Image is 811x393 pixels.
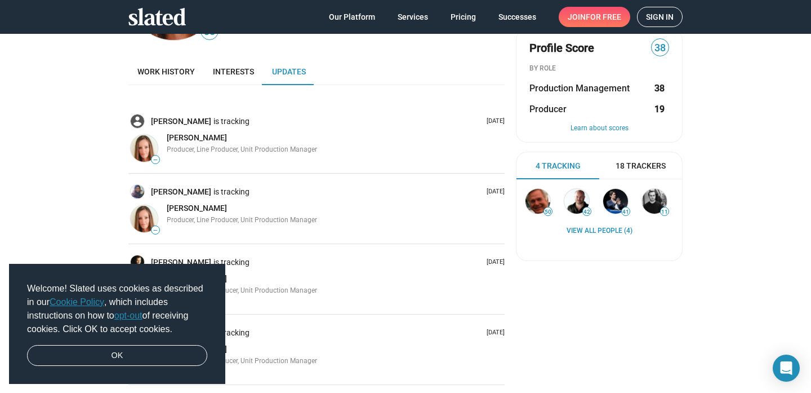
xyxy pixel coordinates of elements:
span: [PERSON_NAME] [167,133,227,142]
a: [PERSON_NAME] [167,203,227,214]
span: 11 [661,209,669,215]
img: Ange Neale [131,114,144,128]
img: Deloris Collins [131,185,144,198]
span: — [151,227,159,233]
span: Join [568,7,621,27]
div: BY ROLE [529,64,669,73]
span: Successes [498,7,536,27]
span: 41 [622,209,630,215]
span: is tracking [213,257,252,268]
img: Jonathan Sehring [525,189,550,214]
a: Sign in [637,7,683,27]
button: Learn about scores [529,124,669,133]
span: 18 Trackers [616,161,666,171]
span: 38 [652,41,669,56]
div: cookieconsent [9,264,225,385]
span: is tracking [213,187,252,197]
a: Successes [489,7,545,27]
span: 4 Tracking [536,161,581,171]
span: for free [586,7,621,27]
a: Interests [204,58,263,85]
a: Services [389,7,437,27]
p: [DATE] [482,258,505,267]
strong: 19 [654,103,665,115]
a: Our Platform [320,7,384,27]
span: Profile Score [529,41,594,56]
strong: 38 [654,82,665,94]
span: is tracking [213,328,252,338]
img: Gareth Ellis-Unwin [564,189,589,214]
span: Welcome! Slated uses cookies as described in our , which includes instructions on how to of recei... [27,282,207,336]
span: Pricing [451,7,476,27]
span: Our Platform [329,7,375,27]
a: [PERSON_NAME] [151,187,213,197]
p: [DATE] [482,117,505,126]
span: is tracking [213,116,252,127]
a: opt-out [114,311,142,320]
div: Open Intercom Messenger [773,355,800,382]
img: Stephan Paternot [603,189,628,214]
span: Sign in [646,7,674,27]
span: Services [398,7,428,27]
a: Pricing [442,7,485,27]
img: Emma Biggins [131,135,158,162]
span: 50 [544,209,552,215]
span: Work history [137,67,195,76]
span: Producer, Line Producer, Unit Production Manager [167,286,317,294]
a: [PERSON_NAME] [151,257,213,268]
span: Producer, Line Producer, Unit Production Manager [167,216,317,224]
span: Interests [213,67,254,76]
span: Producer [529,103,567,115]
p: [DATE] [482,329,505,337]
a: [PERSON_NAME] [151,116,213,127]
span: Producer, Line Producer, Unit Production Manager [167,357,317,365]
span: Updates [272,67,306,76]
a: dismiss cookie message [27,345,207,366]
a: Joinfor free [559,7,630,27]
img: Emma Biggins [131,205,158,232]
a: Work history [128,58,204,85]
span: 42 [583,209,591,215]
a: Cookie Policy [50,297,104,307]
a: Updates [263,58,315,85]
a: View all People (4) [567,227,632,236]
a: [PERSON_NAME] [167,133,227,143]
span: Producer, Line Producer, Unit Production Manager [167,145,317,153]
img: Juan Rancich [131,255,144,269]
p: [DATE] [482,188,505,196]
span: Production Management [529,82,630,94]
span: — [151,157,159,163]
span: [PERSON_NAME] [167,204,227,213]
img: Niccolo' Cioni [642,189,667,214]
